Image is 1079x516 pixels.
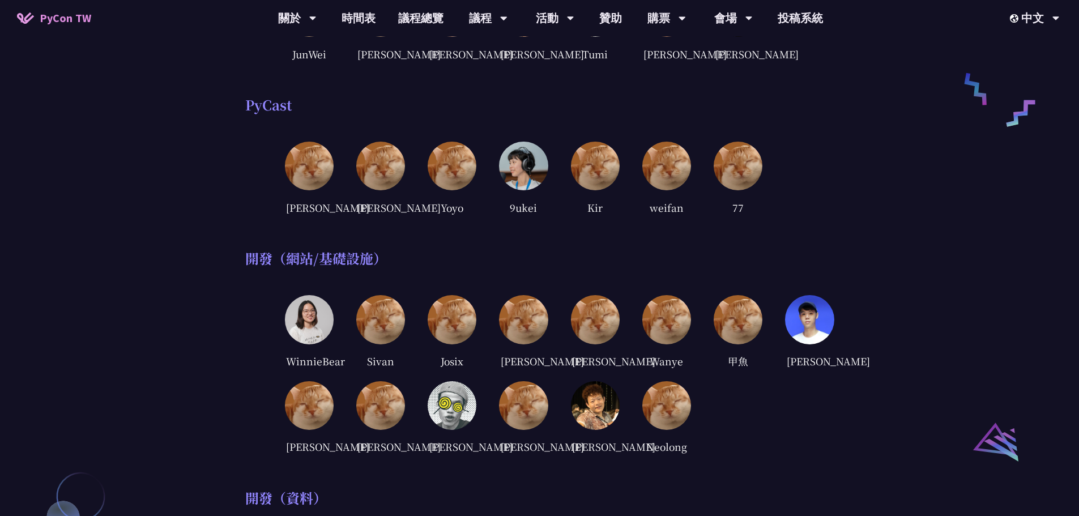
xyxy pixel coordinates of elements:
div: Kir [571,199,620,216]
a: PyCon TW [6,4,103,32]
img: default.0dba411.jpg [571,295,620,344]
div: Josix [428,353,476,370]
img: default.0dba411.jpg [499,381,548,430]
img: %E9%88%BA%E9%A6%A8.a36203b.jpg [499,142,548,190]
div: [PERSON_NAME] [285,199,334,216]
img: default.0dba411.jpg [356,142,405,190]
div: [PERSON_NAME] [428,45,476,62]
div: Sivan [356,353,405,370]
div: [PERSON_NAME] [499,438,548,455]
div: weifan [642,199,691,216]
img: default.0dba411.jpg [571,142,620,190]
div: [PERSON_NAME] [285,438,334,455]
img: default.0dba411.jpg [285,142,334,190]
div: [PERSON_NAME] [571,438,620,455]
span: PyCon TW [40,10,91,27]
img: Dave%20Lin.707ebb2.jpg [785,295,834,344]
div: Yoyo [428,199,476,216]
div: [PERSON_NAME] [642,45,691,62]
img: default.0dba411.jpg [428,295,476,344]
img: Locale Icon [1010,14,1021,23]
div: [PERSON_NAME] [356,199,405,216]
div: WinnieBear [285,353,334,370]
div: [PERSON_NAME] [499,45,548,62]
div: [PERSON_NAME] [499,353,548,370]
div: [PERSON_NAME] [428,438,476,455]
div: [PERSON_NAME] [571,353,620,370]
div: 開發（網站/基礎設施） [245,250,834,267]
div: [PERSON_NAME] [714,45,762,62]
img: Home icon of PyCon TW 2025 [17,12,34,24]
div: JunWei [285,45,334,62]
div: [PERSON_NAME] [356,45,405,62]
div: Tumi [571,45,620,62]
div: 77 [714,199,762,216]
div: PyCast [245,96,834,113]
img: default.0dba411.jpg [285,381,334,430]
img: default.0dba411.jpg [356,295,405,344]
div: Neolong [642,438,691,455]
div: 9ukei [499,199,548,216]
img: default.0dba411.jpg [714,295,762,344]
div: [PERSON_NAME] [356,438,405,455]
img: WinnieBear.8528073.jpg [285,295,334,344]
div: Wanye [642,353,691,370]
img: default.0dba411.jpg [714,142,762,190]
img: default.0dba411.jpg [428,142,476,190]
img: default.0dba411.jpg [642,142,691,190]
img: Kevin_Lin.21d8c1a.jpg [571,381,620,430]
div: 甲魚 [714,353,762,370]
img: default.0dba411.jpg [499,295,548,344]
div: [PERSON_NAME] [785,353,834,370]
img: default.0dba411.jpg [356,381,405,430]
img: default.0dba411.jpg [642,295,691,344]
img: eddie.e119f44.jpg [428,381,476,430]
div: 開發（資料） [245,489,834,506]
img: default.0dba411.jpg [642,381,691,430]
